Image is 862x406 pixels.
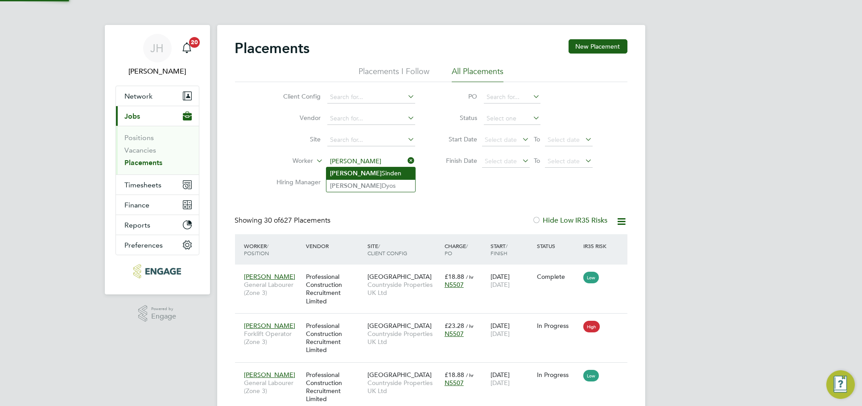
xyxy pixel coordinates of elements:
span: Preferences [125,241,163,249]
a: Powered byEngage [138,305,176,322]
label: Status [437,114,478,122]
span: Forklift Operator (Zone 3) [244,330,301,346]
div: Worker [242,238,304,261]
img: pcrnet-logo-retina.png [133,264,181,278]
span: / hr [466,323,474,329]
span: Powered by [151,305,176,313]
label: Vendor [270,114,321,122]
span: [PERSON_NAME] [244,322,296,330]
span: General Labourer (Zone 3) [244,281,301,297]
div: Complete [537,273,579,281]
a: Positions [125,133,154,142]
div: Site [365,238,442,261]
div: IR35 Risk [581,238,612,254]
span: [PERSON_NAME] [244,273,296,281]
span: To [532,133,543,145]
label: PO [437,92,478,100]
a: Vacancies [125,146,157,154]
input: Search for... [327,155,415,168]
li: Placements I Follow [359,66,429,82]
div: Jobs [116,126,199,174]
button: Preferences [116,235,199,255]
span: High [583,321,600,332]
div: Status [535,238,581,254]
span: 627 Placements [264,216,331,225]
span: 30 of [264,216,280,225]
span: [PERSON_NAME] [244,371,296,379]
span: £23.28 [445,322,464,330]
input: Search for... [484,91,540,104]
div: Professional Construction Recruitment Limited [304,268,365,310]
div: Professional Construction Recruitment Limited [304,317,365,359]
label: Hide Low IR35 Risks [532,216,608,225]
button: Reports [116,215,199,235]
li: All Placements [452,66,503,82]
span: To [532,155,543,166]
a: Placements [125,158,163,167]
label: Client Config [270,92,321,100]
label: Hiring Manager [270,178,321,186]
div: [DATE] [488,366,535,391]
li: Dyos [326,180,415,192]
span: / Position [244,242,269,257]
span: Network [125,92,153,100]
span: Select date [485,136,517,144]
h2: Placements [235,39,310,57]
button: New Placement [569,39,627,54]
button: Network [116,86,199,106]
span: Jobs [125,112,140,120]
span: N5507 [445,379,464,387]
span: [GEOGRAPHIC_DATA] [367,371,432,379]
div: Charge [442,238,489,261]
label: Start Date [437,135,478,143]
span: [GEOGRAPHIC_DATA] [367,322,432,330]
label: Worker [262,157,313,166]
input: Select one [484,112,540,125]
span: / Finish [491,242,507,257]
span: 20 [189,37,200,48]
span: Finance [125,201,150,209]
span: [DATE] [491,330,510,338]
span: / hr [466,273,474,280]
nav: Main navigation [105,25,210,294]
span: Select date [548,136,580,144]
span: N5507 [445,281,464,289]
span: Reports [125,221,151,229]
a: [PERSON_NAME]General Labourer (Zone 3)Professional Construction Recruitment Limited[GEOGRAPHIC_DA... [242,366,627,373]
div: [DATE] [488,268,535,293]
a: [PERSON_NAME]General Labourer (Zone 3)Professional Construction Recruitment Limited[GEOGRAPHIC_DA... [242,268,627,275]
b: [PERSON_NAME] [330,170,382,177]
label: Finish Date [437,157,478,165]
input: Search for... [327,91,415,104]
button: Engage Resource Center [826,370,855,399]
span: General Labourer (Zone 3) [244,379,301,395]
span: Countryside Properties UK Ltd [367,379,440,395]
span: / PO [445,242,468,257]
li: Sinden [326,167,415,179]
span: [DATE] [491,281,510,289]
a: 20 [178,34,196,62]
div: Showing [235,216,333,225]
span: Jess Hogan [115,66,199,77]
div: In Progress [537,371,579,379]
span: £18.88 [445,371,464,379]
input: Search for... [327,112,415,125]
span: Select date [485,157,517,165]
button: Timesheets [116,175,199,195]
a: JH[PERSON_NAME] [115,34,199,77]
a: Go to home page [115,264,199,278]
span: Countryside Properties UK Ltd [367,330,440,346]
span: N5507 [445,330,464,338]
span: Low [583,272,599,283]
span: Timesheets [125,181,162,189]
span: / hr [466,372,474,378]
span: £18.88 [445,273,464,281]
span: / Client Config [367,242,407,257]
span: Countryside Properties UK Ltd [367,281,440,297]
div: [DATE] [488,317,535,342]
button: Jobs [116,106,199,126]
input: Search for... [327,134,415,146]
div: Start [488,238,535,261]
button: Finance [116,195,199,215]
label: Site [270,135,321,143]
